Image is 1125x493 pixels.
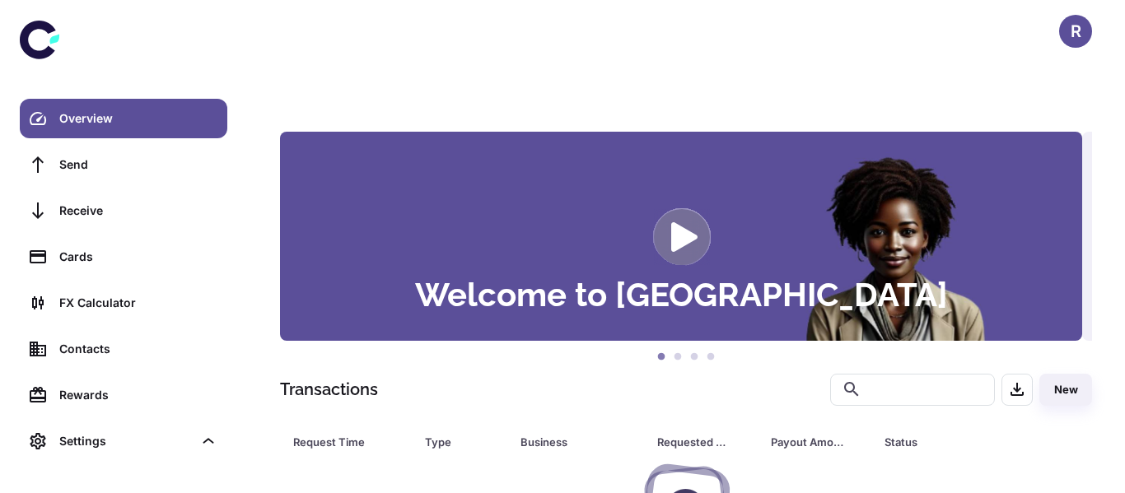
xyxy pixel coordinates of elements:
span: Payout Amount [771,430,865,453]
div: Status [885,430,1002,453]
a: Contacts [20,329,227,369]
div: Overview [59,109,217,128]
button: 1 [653,349,670,365]
h1: Transactions [280,377,378,402]
a: Rewards [20,375,227,415]
div: Rewards [59,386,217,404]
button: R [1059,15,1092,48]
div: Payout Amount [771,430,843,453]
div: Settings [59,432,193,450]
span: Status [885,430,1024,453]
a: Send [20,145,227,184]
a: Cards [20,237,227,277]
div: Requested Amount [657,430,730,453]
a: Receive [20,191,227,230]
a: FX Calculator [20,283,227,323]
div: Send [59,156,217,174]
button: 3 [686,349,703,365]
div: Contacts [59,340,217,358]
div: Cards [59,248,217,266]
button: New [1039,374,1092,406]
div: Request Time [293,430,384,453]
h3: Welcome to [GEOGRAPHIC_DATA] [415,278,948,311]
div: Type [425,430,479,453]
div: Receive [59,202,217,220]
button: 4 [703,349,719,365]
span: Request Time [293,430,405,453]
button: 2 [670,349,686,365]
div: FX Calculator [59,294,217,312]
a: Overview [20,99,227,138]
span: Type [425,430,501,453]
span: Requested Amount [657,430,751,453]
div: Settings [20,421,227,461]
